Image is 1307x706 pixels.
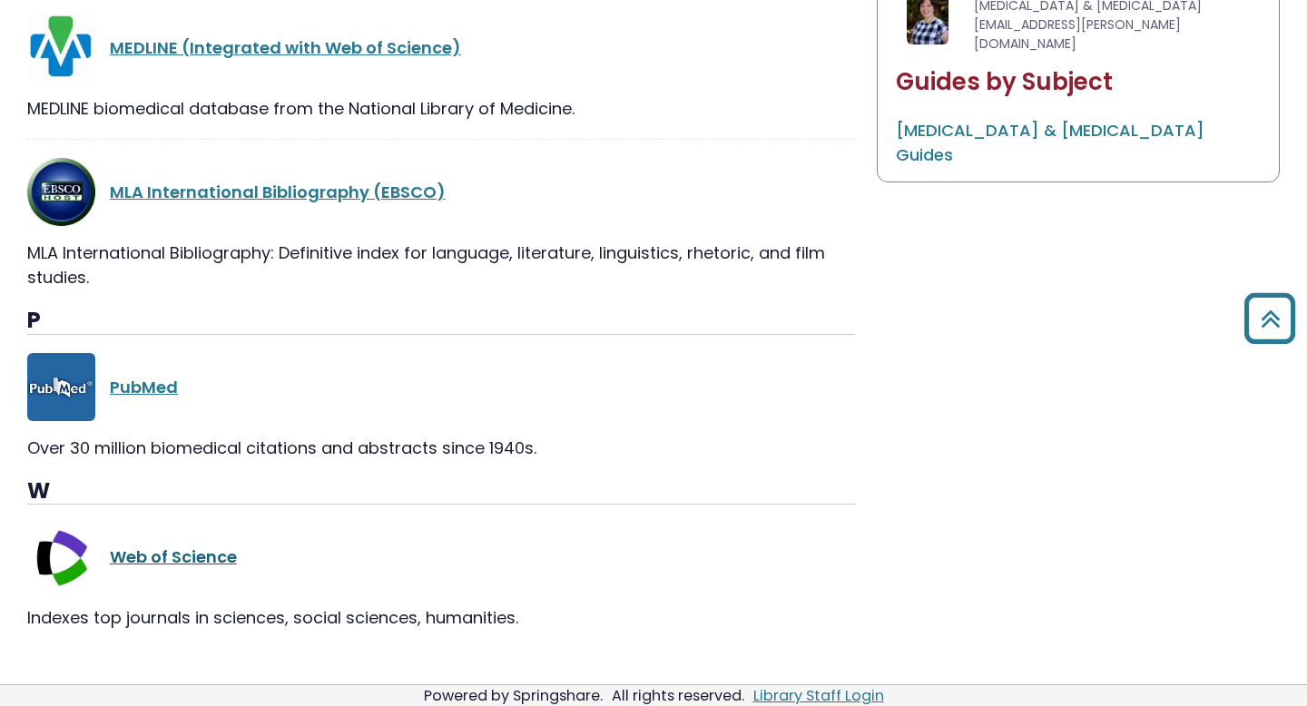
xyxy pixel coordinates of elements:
a: Back to Top [1237,301,1302,335]
h3: W [27,478,855,505]
div: All rights reserved. [609,685,747,706]
a: PubMed [110,376,178,398]
div: Powered by Springshare. [421,685,605,706]
h3: P [27,308,855,335]
a: MEDLINE (Integrated with Web of Science) [110,36,461,59]
h2: Guides by Subject [896,68,1261,96]
div: MLA International Bibliography: Definitive index for language, literature, linguistics, rhetoric,... [27,240,855,289]
a: Web of Science [110,545,237,568]
a: MLA International Bibliography (EBSCO) [110,181,446,203]
span: [EMAIL_ADDRESS][PERSON_NAME][DOMAIN_NAME] [974,15,1181,53]
div: MEDLINE biomedical database from the National Library of Medicine. [27,96,855,121]
div: Indexes top journals in sciences, social sciences, humanities. [27,605,855,630]
a: Library Staff Login [753,685,884,706]
div: Over 30 million biomedical citations and abstracts since 1940s. [27,436,855,460]
a: [MEDICAL_DATA] & [MEDICAL_DATA] Guides [896,119,1204,166]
